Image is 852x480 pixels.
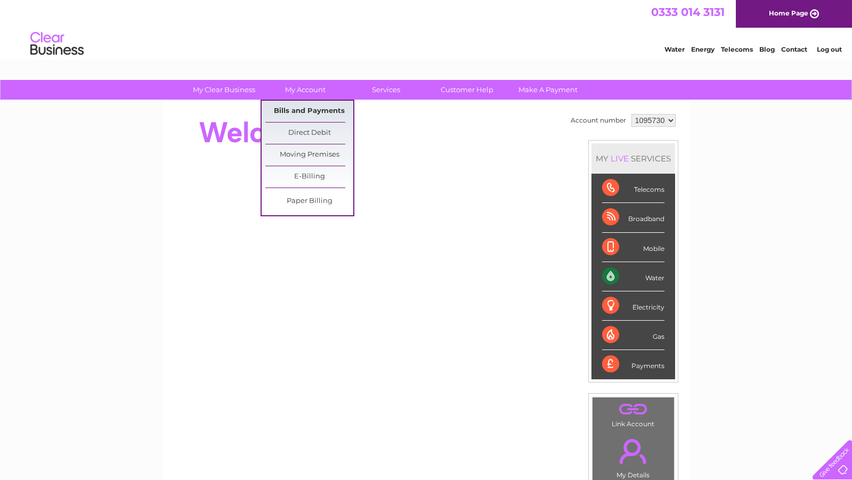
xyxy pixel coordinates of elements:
[595,433,671,470] a: .
[721,45,753,53] a: Telecoms
[817,45,842,53] a: Log out
[265,166,353,188] a: E-Billing
[265,191,353,212] a: Paper Billing
[30,28,84,60] img: logo.png
[602,174,664,203] div: Telecoms
[602,203,664,232] div: Broadband
[664,45,685,53] a: Water
[592,397,675,430] td: Link Account
[423,80,511,100] a: Customer Help
[342,80,430,100] a: Services
[602,350,664,379] div: Payments
[651,5,725,19] a: 0333 014 3131
[568,111,629,129] td: Account number
[691,45,715,53] a: Energy
[602,291,664,321] div: Electricity
[591,143,675,174] div: MY SERVICES
[759,45,775,53] a: Blog
[781,45,807,53] a: Contact
[602,321,664,350] div: Gas
[504,80,592,100] a: Make A Payment
[602,262,664,291] div: Water
[261,80,349,100] a: My Account
[180,80,268,100] a: My Clear Business
[265,101,353,122] a: Bills and Payments
[265,144,353,166] a: Moving Premises
[595,400,671,419] a: .
[175,6,678,52] div: Clear Business is a trading name of Verastar Limited (registered in [GEOGRAPHIC_DATA] No. 3667643...
[602,233,664,262] div: Mobile
[265,123,353,144] a: Direct Debit
[608,153,631,164] div: LIVE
